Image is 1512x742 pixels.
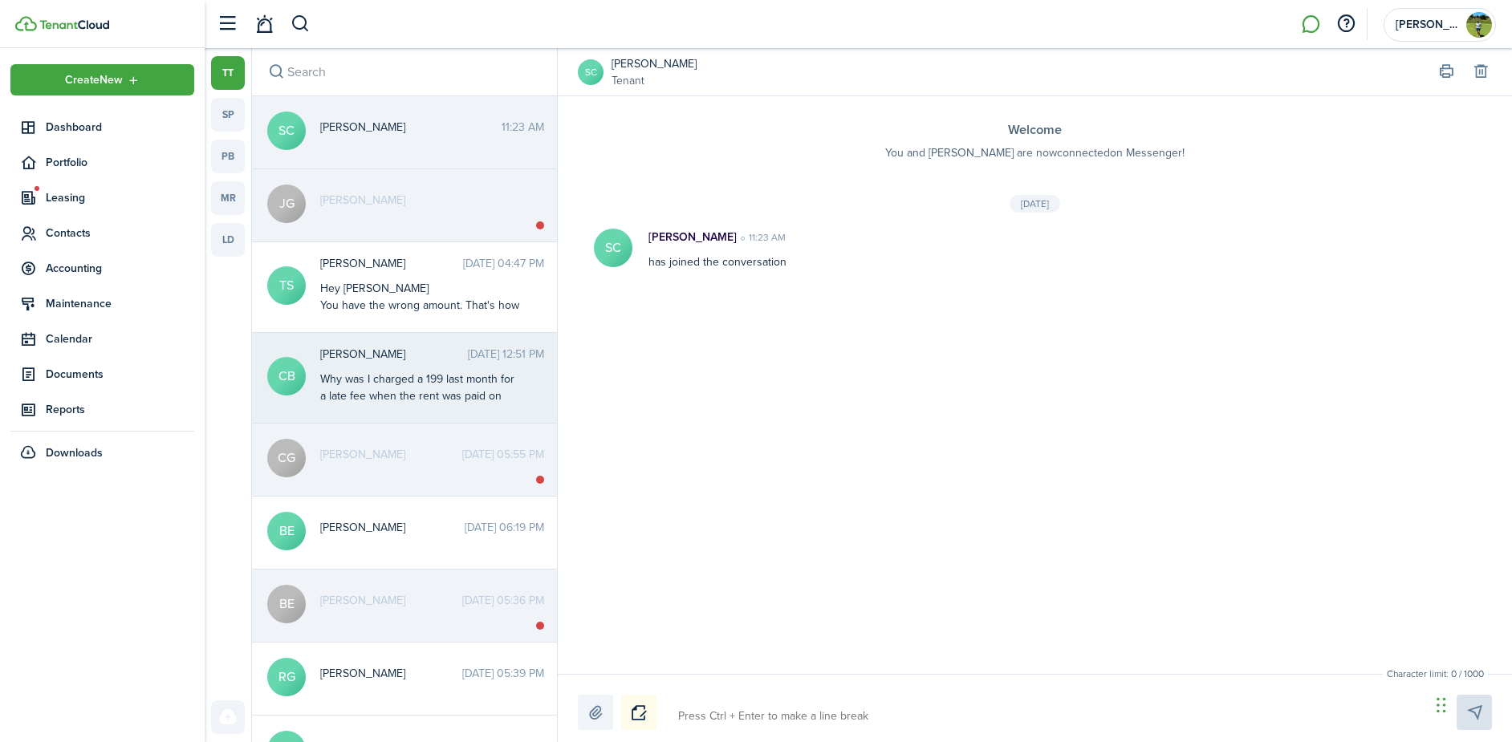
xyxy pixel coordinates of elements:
[267,266,306,305] avatar-text: TS
[267,184,306,223] avatar-text: JG
[737,230,786,245] time: 11:23 AM
[252,48,557,95] input: search
[211,181,245,215] a: mr
[211,98,245,132] a: sp
[320,119,502,136] span: Sara Cowan
[46,330,194,347] span: Calendar
[320,192,544,209] span: Jacob Green
[211,56,245,90] a: tt
[267,585,306,623] avatar-text: BE
[612,55,697,72] a: [PERSON_NAME]
[46,366,194,383] span: Documents
[249,4,279,45] a: Notifications
[632,229,1321,270] div: has joined the conversation
[267,112,306,150] avatar-text: SC
[1432,665,1512,742] iframe: Chat Widget
[211,140,245,173] a: pb
[465,519,544,536] time: [DATE] 06:19 PM
[320,371,521,421] div: Why was I charged a 199 last month for a late fee when the rent was paid on time on the 1?
[267,512,306,550] avatar-text: BE
[1010,195,1060,213] div: [DATE]
[320,665,462,682] span: Randi Green
[46,401,194,418] span: Reports
[502,119,544,136] time: 11:23 AM
[10,64,194,95] button: Open menu
[462,446,544,463] time: [DATE] 05:55 PM
[320,592,462,609] span: Brittney Enriquez
[1396,19,1460,30] span: Greathouse Greathome
[267,357,306,395] avatar-text: CB
[462,665,544,682] time: [DATE] 05:39 PM
[267,439,306,477] avatar-text: CG
[291,10,311,38] button: Search
[462,592,544,609] time: [DATE] 05:36 PM
[211,223,245,257] a: ld
[267,658,306,696] avatar-text: RG
[1332,10,1360,38] button: Open resource center
[1466,12,1492,38] img: Greathouse Greathome
[46,260,194,277] span: Accounting
[46,295,194,312] span: Maintenance
[320,255,463,272] span: Tessa Sanders
[320,280,521,330] div: Hey [PERSON_NAME] You have the wrong amount. That's how much the city is paying you.
[468,346,544,363] time: [DATE] 12:51 PM
[594,229,632,267] avatar-text: SC
[463,255,544,272] time: [DATE] 04:47 PM
[46,444,103,461] span: Downloads
[46,154,194,171] span: Portfolio
[10,394,194,425] a: Reports
[46,225,194,241] span: Contacts
[578,59,604,85] a: SC
[15,16,37,31] img: TenantCloud
[621,695,656,730] button: Notice
[590,144,1480,161] p: You and [PERSON_NAME] are now connected on Messenger!
[265,61,287,83] button: Search
[46,189,194,206] span: Leasing
[10,112,194,143] a: Dashboard
[212,9,242,39] button: Open sidebar
[320,519,465,536] span: Brittney Enriquez
[1469,61,1492,83] button: Delete
[320,346,468,363] span: Courtney Brittain
[590,120,1480,140] h3: Welcome
[1435,61,1457,83] button: Print
[1383,667,1488,681] small: Character limit: 0 / 1000
[648,229,737,245] p: [PERSON_NAME]
[1437,681,1446,729] div: Drag
[320,446,462,463] span: Cheyenne Garcia
[46,119,194,136] span: Dashboard
[612,72,697,89] a: Tenant
[39,20,109,30] img: TenantCloud
[65,75,123,86] span: Create New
